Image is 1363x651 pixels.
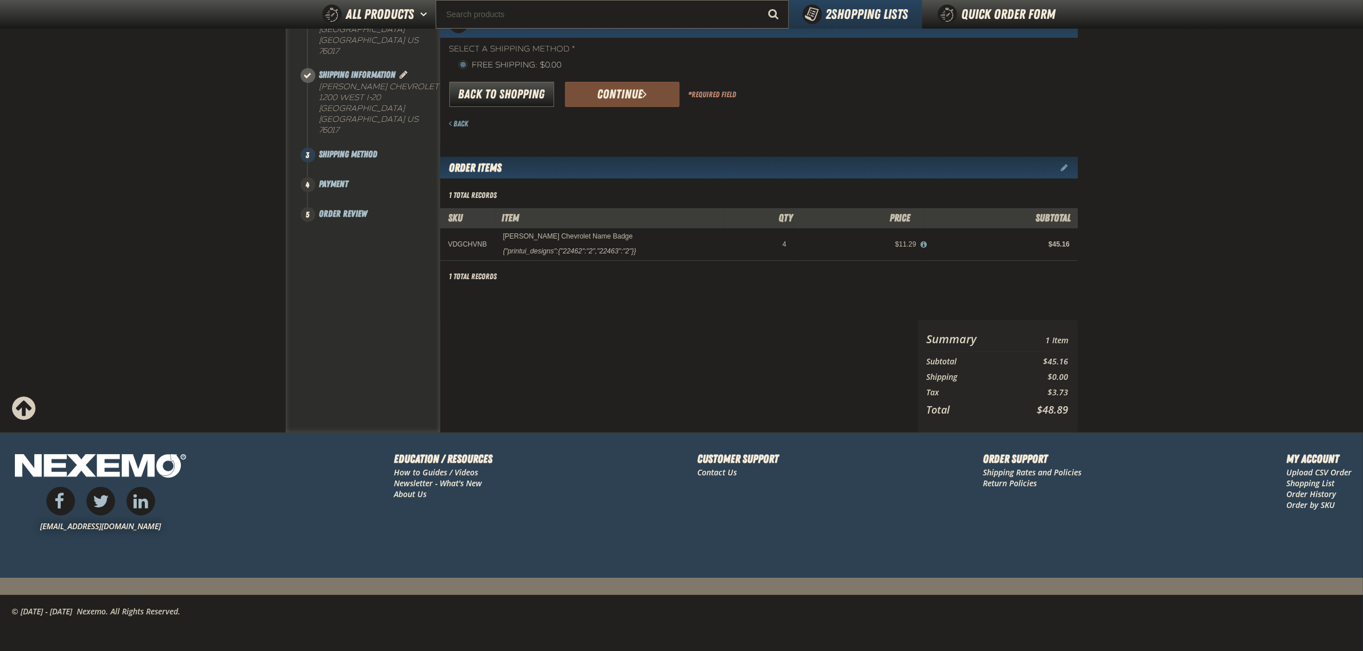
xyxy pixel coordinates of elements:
[408,35,419,45] span: US
[308,148,440,177] li: Shipping Method. Step 3 of 5. Not Completed
[1286,499,1335,510] a: Order by SKU
[449,190,497,201] div: 1 total records
[394,489,427,499] a: About Us
[319,114,405,124] span: [GEOGRAPHIC_DATA]
[11,450,189,484] img: Nexemo Logo
[1014,370,1068,385] td: $0.00
[440,157,502,178] h2: Order Items
[308,207,440,221] li: Order Review. Step 5 of 5. Not Completed
[1286,450,1352,467] h2: My Account
[301,148,315,162] span: 3
[449,212,463,224] a: SKU
[1014,385,1068,400] td: $3.73
[1286,489,1336,499] a: Order History
[890,212,910,224] span: Price
[301,177,315,192] span: 4
[1286,478,1334,489] a: Shopping List
[1014,354,1068,370] td: $45.16
[301,207,315,222] span: 5
[394,478,483,489] a: Newsletter - What's New
[503,247,637,256] div: {"printui_designs":{"22462":"2","22463":"2"}}
[927,400,1014,419] th: Total
[802,240,916,249] div: $11.29
[319,178,349,189] span: Payment
[503,233,633,241] a: [PERSON_NAME] Chevrolet Name Badge
[697,450,779,467] h2: Customer Support
[319,208,368,219] span: Order Review
[689,89,737,100] div: Required Field
[319,104,405,113] span: [GEOGRAPHIC_DATA]
[927,354,1014,370] th: Subtotal
[319,82,440,92] span: [PERSON_NAME] Chevrolet
[983,467,1082,478] a: Shipping Rates and Policies
[983,450,1082,467] h2: Order Support
[783,240,787,248] span: 4
[779,212,793,224] span: Qty
[826,6,832,22] strong: 2
[308,68,440,147] li: Shipping Information. Step 2 of 5. Completed
[449,44,1078,55] span: Select a Shipping Method
[697,467,737,478] a: Contact Us
[408,114,419,124] span: US
[927,370,1014,385] th: Shipping
[398,69,410,80] a: Edit Shipping Information
[319,46,339,56] bdo: 76017
[826,6,908,22] span: Shopping Lists
[1036,212,1071,224] span: Subtotal
[932,240,1069,249] div: $45.16
[983,478,1037,489] a: Return Policies
[565,82,679,107] button: Continue
[319,25,405,34] span: [GEOGRAPHIC_DATA]
[927,385,1014,400] th: Tax
[319,149,378,160] span: Shipping Method
[916,240,931,250] button: View All Prices for Vandergriff Chevrolet Name Badge
[459,60,468,69] input: Free Shipping: $0.00
[319,125,339,135] bdo: 76017
[449,82,554,107] a: Back to Shopping
[394,467,479,478] a: How to Guides / Videos
[927,329,1014,349] th: Summary
[40,521,161,531] a: [EMAIL_ADDRESS][DOMAIN_NAME]
[394,450,493,467] h2: Education / Resources
[1014,329,1068,349] td: 1 Item
[1286,467,1352,478] a: Upload CSV Order
[502,212,520,224] span: Item
[449,119,469,128] a: Back
[1061,164,1078,172] a: Edit items
[1037,403,1069,416] span: $48.89
[11,396,37,421] div: Scroll to the top
[440,228,495,260] td: VDGCHVNB
[319,69,396,80] span: Shipping Information
[459,60,562,71] label: Free Shipping: $0.00
[319,93,381,102] span: 1200 West I-20
[319,35,405,45] span: [GEOGRAPHIC_DATA]
[308,177,440,207] li: Payment. Step 4 of 5. Not Completed
[449,271,497,282] div: 1 total records
[346,4,414,25] span: All Products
